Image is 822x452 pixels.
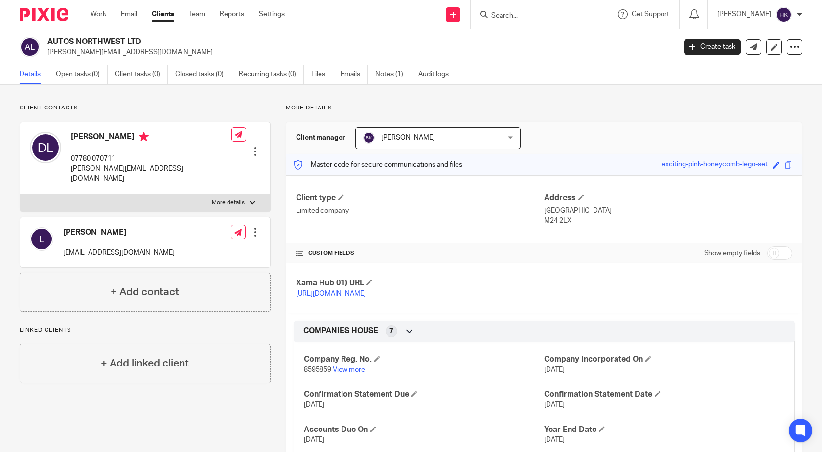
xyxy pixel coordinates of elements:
[56,65,108,84] a: Open tasks (0)
[544,366,565,373] span: [DATE]
[662,159,768,171] div: exciting-pink-honeycomb-lego-set
[139,132,149,142] i: Primary
[544,354,784,365] h4: Company Incorporated On
[311,65,333,84] a: Files
[111,284,179,300] h4: + Add contact
[189,9,205,19] a: Team
[776,7,792,22] img: svg%3E
[632,11,669,18] span: Get Support
[418,65,456,84] a: Audit logs
[544,206,792,215] p: [GEOGRAPHIC_DATA]
[304,436,324,443] span: [DATE]
[363,132,375,144] img: svg%3E
[20,37,40,57] img: svg%3E
[304,401,324,408] span: [DATE]
[212,199,245,207] p: More details
[71,164,231,184] p: [PERSON_NAME][EMAIL_ADDRESS][DOMAIN_NAME]
[381,134,435,141] span: [PERSON_NAME]
[20,65,48,84] a: Details
[30,227,53,251] img: svg%3E
[239,65,304,84] a: Recurring tasks (0)
[544,216,792,226] p: M24 2LX
[304,354,544,365] h4: Company Reg. No.
[121,9,137,19] a: Email
[544,193,792,203] h4: Address
[544,401,565,408] span: [DATE]
[303,326,378,336] span: COMPANIES HOUSE
[63,248,175,258] p: [EMAIL_ADDRESS][DOMAIN_NAME]
[341,65,368,84] a: Emails
[296,133,345,143] h3: Client manager
[115,65,168,84] a: Client tasks (0)
[20,326,271,334] p: Linked clients
[704,248,760,258] label: Show empty fields
[296,290,366,297] a: [URL][DOMAIN_NAME]
[286,104,802,112] p: More details
[63,227,175,237] h4: [PERSON_NAME]
[259,9,285,19] a: Settings
[544,436,565,443] span: [DATE]
[304,389,544,400] h4: Confirmation Statement Due
[71,154,231,164] p: 07780 070711
[175,65,231,84] a: Closed tasks (0)
[684,39,741,55] a: Create task
[375,65,411,84] a: Notes (1)
[490,12,578,21] input: Search
[294,160,462,170] p: Master code for secure communications and files
[91,9,106,19] a: Work
[296,278,544,288] h4: Xama Hub 01) URL
[544,389,784,400] h4: Confirmation Statement Date
[296,193,544,203] h4: Client type
[220,9,244,19] a: Reports
[304,366,331,373] span: 8595859
[47,37,545,47] h2: AUTOS NORTHWEST LTD
[304,425,544,435] h4: Accounts Due On
[296,206,544,215] p: Limited company
[152,9,174,19] a: Clients
[47,47,669,57] p: [PERSON_NAME][EMAIL_ADDRESS][DOMAIN_NAME]
[20,104,271,112] p: Client contacts
[71,132,231,144] h4: [PERSON_NAME]
[296,249,544,257] h4: CUSTOM FIELDS
[30,132,61,163] img: svg%3E
[101,356,189,371] h4: + Add linked client
[544,425,784,435] h4: Year End Date
[389,326,393,336] span: 7
[20,8,68,21] img: Pixie
[717,9,771,19] p: [PERSON_NAME]
[333,366,365,373] a: View more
